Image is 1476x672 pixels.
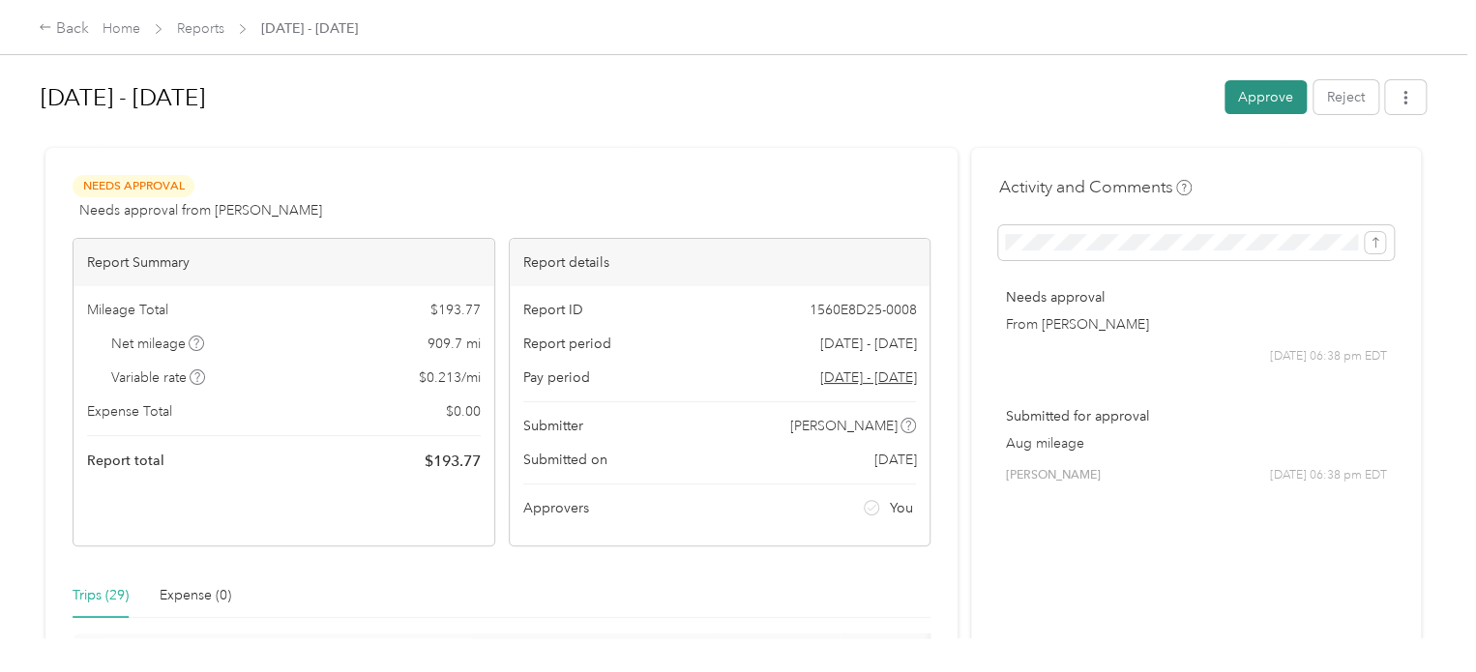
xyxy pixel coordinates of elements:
span: [DATE] [873,450,916,470]
span: Expense Total [87,401,172,422]
button: Approve [1225,80,1307,114]
span: Approvers [523,498,589,518]
p: Submitted for approval [1005,406,1387,426]
span: [PERSON_NAME] [790,416,898,436]
span: [DATE] 06:38 pm EDT [1270,467,1387,484]
span: $ 0.00 [446,401,481,422]
button: Reject [1314,80,1378,114]
span: Variable rate [111,367,206,388]
p: Needs approval [1005,287,1387,307]
p: From [PERSON_NAME] [1005,314,1387,335]
span: Report total [87,451,164,471]
span: $ 0.213 / mi [419,367,481,388]
span: 909.7 mi [428,334,481,354]
span: Pay period [523,367,590,388]
div: Back [39,17,89,41]
span: [DATE] - [DATE] [819,334,916,354]
div: Report Summary [74,239,494,286]
h1: Aug 1 - 31, 2025 [41,74,1211,121]
a: Reports [177,20,224,37]
span: Needs Approval [73,175,194,197]
span: Submitted on [523,450,607,470]
span: Mileage Total [87,300,168,320]
span: You [890,498,913,518]
iframe: Everlance-gr Chat Button Frame [1368,564,1476,672]
span: [PERSON_NAME] [1005,467,1100,484]
div: Trips (29) [73,585,129,606]
span: Submitter [523,416,583,436]
div: Expense (0) [160,585,231,606]
span: Report ID [523,300,583,320]
div: Report details [510,239,930,286]
span: $ 193.77 [430,300,481,320]
span: Net mileage [111,334,205,354]
span: $ 193.77 [425,450,481,473]
span: Go to pay period [819,367,916,388]
span: Needs approval from [PERSON_NAME] [79,200,322,220]
a: Home [103,20,140,37]
h4: Activity and Comments [998,175,1192,199]
span: [DATE] - [DATE] [261,18,358,39]
span: [DATE] 06:38 pm EDT [1270,348,1387,365]
p: Aug mileage [1005,433,1387,453]
span: Report period [523,334,611,354]
span: 1560E8D25-0008 [809,300,916,320]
